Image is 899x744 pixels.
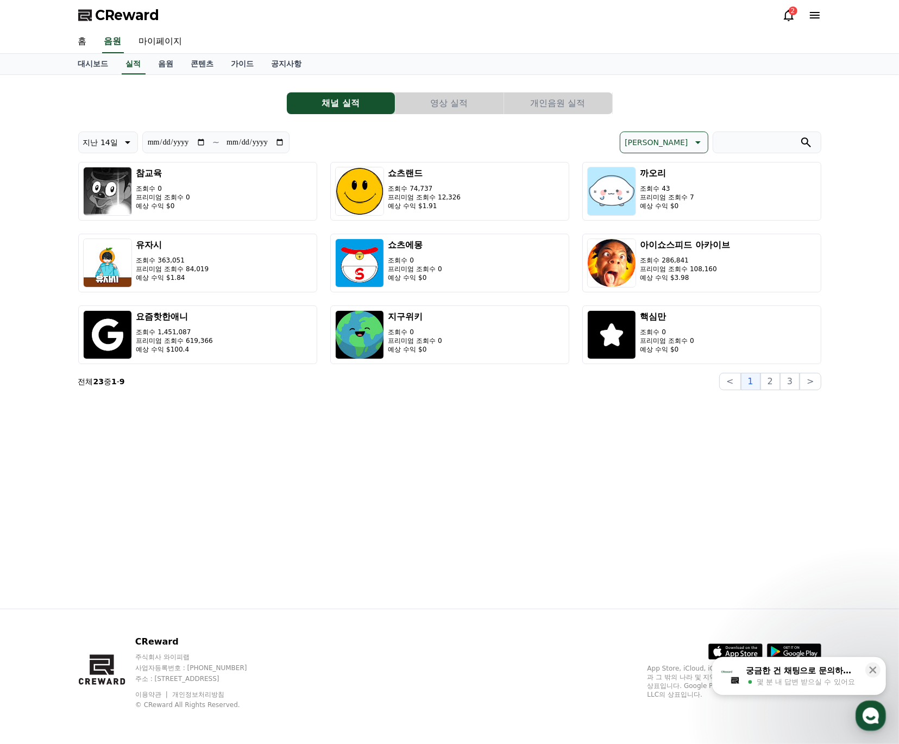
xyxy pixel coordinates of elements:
[136,345,213,354] p: 예상 수익 $100.4
[760,373,780,390] button: 2
[388,193,461,202] p: 프리미엄 조회수 12,326
[640,336,694,345] p: 프리미엄 조회수 0
[83,167,132,216] img: 참교육
[136,184,190,193] p: 조회수 0
[136,328,213,336] p: 조회수 1,451,087
[582,162,821,221] button: 까오리 조회수 43 프리미엄 조회수 7 예상 수익 $0
[388,239,442,252] h3: 쇼츠에몽
[620,132,708,153] button: [PERSON_NAME]
[34,361,41,370] span: 홈
[78,376,125,387] p: 전체 중 -
[130,30,191,53] a: 마이페이지
[640,256,731,265] p: 조회수 286,841
[335,310,384,359] img: 지구위키
[83,310,132,359] img: 요즘핫한애니
[136,256,209,265] p: 조회수 363,051
[135,701,268,709] p: © CReward All Rights Reserved.
[741,373,760,390] button: 1
[183,54,223,74] a: 콘텐츠
[335,167,384,216] img: 쇼츠랜드
[287,92,395,114] a: 채널 실적
[395,92,504,114] button: 영상 실적
[223,54,263,74] a: 가이드
[263,54,311,74] a: 공지사항
[388,328,442,336] p: 조회수 0
[136,239,209,252] h3: 유자시
[388,345,442,354] p: 예상 수익 $0
[172,691,224,698] a: 개인정보처리방침
[3,345,72,372] a: 홈
[582,234,821,292] button: 아이쇼스피드 아카이브 조회수 286,841 프리미엄 조회수 108,160 예상 수익 $3.98
[136,202,190,210] p: 예상 수익 $0
[136,167,190,180] h3: 참교육
[388,256,442,265] p: 조회수 0
[150,54,183,74] a: 음원
[330,162,569,221] button: 쇼츠랜드 조회수 74,737 프리미엄 조회수 12,326 예상 수익 $1.91
[640,239,731,252] h3: 아이쇼스피드 아카이브
[388,265,442,273] p: 프리미엄 조회수 0
[587,239,636,287] img: 아이쇼스피드 아카이브
[640,265,731,273] p: 프리미엄 조회수 108,160
[330,305,569,364] button: 지구위키 조회수 0 프리미엄 조회수 0 예상 수익 $0
[640,167,694,180] h3: 까오리
[135,674,268,683] p: 주소 : [STREET_ADDRESS]
[640,184,694,193] p: 조회수 43
[504,92,612,114] button: 개인음원 실적
[135,635,268,648] p: CReward
[102,30,124,53] a: 음원
[647,664,821,699] p: App Store, iCloud, iCloud Drive 및 iTunes Store는 미국과 그 밖의 나라 및 지역에서 등록된 Apple Inc.의 서비스 상표입니다. Goo...
[587,167,636,216] img: 까오리
[782,9,795,22] a: 2
[388,273,442,282] p: 예상 수익 $0
[93,377,104,386] strong: 23
[83,239,132,287] img: 유자시
[212,136,219,149] p: ~
[287,92,395,114] button: 채널 실적
[136,336,213,345] p: 프리미엄 조회수 619,366
[111,377,117,386] strong: 1
[72,345,140,372] a: 대화
[640,310,694,323] h3: 핵심만
[136,193,190,202] p: 프리미엄 조회수 0
[388,184,461,193] p: 조회수 74,737
[582,305,821,364] button: 핵심만 조회수 0 프리미엄 조회수 0 예상 수익 $0
[136,273,209,282] p: 예상 수익 $1.84
[78,162,317,221] button: 참교육 조회수 0 프리미엄 조회수 0 예상 수익 $0
[388,202,461,210] p: 예상 수익 $1.91
[122,54,146,74] a: 실적
[70,54,117,74] a: 대시보드
[78,132,138,153] button: 지난 14일
[136,310,213,323] h3: 요즘핫한애니
[640,193,694,202] p: 프리미엄 조회수 7
[800,373,821,390] button: >
[780,373,800,390] button: 3
[640,273,731,282] p: 예상 수익 $3.98
[135,653,268,661] p: 주식회사 와이피랩
[140,345,209,372] a: 설정
[388,336,442,345] p: 프리미엄 조회수 0
[78,234,317,292] button: 유자시 조회수 363,051 프리미엄 조회수 84,019 예상 수익 $1.84
[78,7,160,24] a: CReward
[135,691,169,698] a: 이용약관
[83,135,118,150] p: 지난 14일
[587,310,636,359] img: 핵심만
[96,7,160,24] span: CReward
[120,377,125,386] strong: 9
[388,310,442,323] h3: 지구위키
[625,135,688,150] p: [PERSON_NAME]
[719,373,740,390] button: <
[335,239,384,287] img: 쇼츠에몽
[78,305,317,364] button: 요즘핫한애니 조회수 1,451,087 프리미엄 조회수 619,366 예상 수익 $100.4
[330,234,569,292] button: 쇼츠에몽 조회수 0 프리미엄 조회수 0 예상 수익 $0
[388,167,461,180] h3: 쇼츠랜드
[640,345,694,354] p: 예상 수익 $0
[70,30,96,53] a: 홈
[136,265,209,273] p: 프리미엄 조회수 84,019
[99,361,112,370] span: 대화
[640,202,694,210] p: 예상 수익 $0
[168,361,181,370] span: 설정
[504,92,613,114] a: 개인음원 실적
[640,328,694,336] p: 조회수 0
[789,7,797,15] div: 2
